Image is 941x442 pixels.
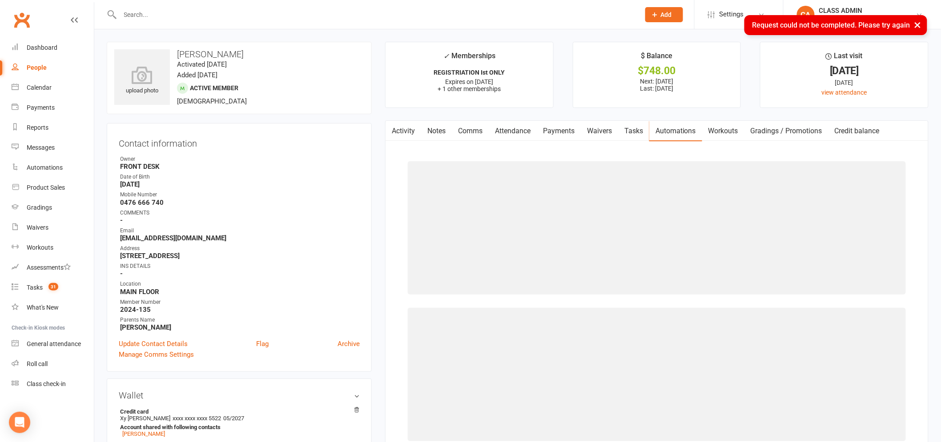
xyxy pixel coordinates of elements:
div: ATI Midvale / [GEOGRAPHIC_DATA] [819,15,916,23]
a: Workouts [702,121,744,141]
a: Archive [338,338,360,349]
time: Activated [DATE] [177,60,227,68]
div: Member Number [120,298,360,307]
span: Active member [190,84,238,92]
h3: [PERSON_NAME] [114,49,364,59]
a: Payments [537,121,581,141]
a: Workouts [12,238,94,258]
a: What's New [12,298,94,318]
div: Calendar [27,84,52,91]
a: Gradings [12,198,94,218]
a: Credit balance [828,121,886,141]
div: Email [120,227,360,235]
a: Activity [386,121,421,141]
a: Gradings / Promotions [744,121,828,141]
a: Assessments [12,258,94,278]
div: Location [120,280,360,288]
a: Calendar [12,78,94,98]
strong: [PERSON_NAME] [120,323,360,331]
a: Roll call [12,354,94,374]
div: Request could not be completed. Please try again [744,15,927,35]
strong: [EMAIL_ADDRESS][DOMAIN_NAME] [120,234,360,242]
span: 31 [48,283,58,291]
div: CLASS ADMIN [819,7,916,15]
div: CA [797,6,815,24]
strong: Credit card [120,408,355,415]
div: Gradings [27,204,52,211]
div: Assessments [27,264,71,271]
div: Open Intercom Messenger [9,412,30,433]
h3: Wallet [119,390,360,400]
div: $ Balance [641,50,672,66]
strong: - [120,270,360,278]
div: Date of Birth [120,173,360,181]
a: Automations [649,121,702,141]
a: Automations [12,158,94,178]
div: Messages [27,144,55,151]
strong: - [120,216,360,224]
li: Xy [PERSON_NAME] [119,407,360,438]
div: Product Sales [27,184,65,191]
div: Waivers [27,224,48,231]
a: Messages [12,138,94,158]
div: Automations [27,164,63,171]
span: Settings [720,4,744,24]
strong: FRONT DESK [120,163,360,171]
div: People [27,64,47,71]
a: Update Contact Details [119,338,188,349]
button: × [910,15,926,34]
a: Comms [452,121,489,141]
strong: 0476 666 740 [120,199,360,207]
strong: 2024-135 [120,306,360,314]
a: Waivers [12,218,94,238]
div: What's New [27,304,59,311]
a: General attendance kiosk mode [12,334,94,354]
div: Reports [27,124,48,131]
a: Product Sales [12,178,94,198]
div: Roll call [27,360,48,367]
div: General attendance [27,340,81,347]
div: Owner [120,155,360,163]
div: Workouts [27,244,53,251]
h3: Contact information [119,135,360,148]
a: Clubworx [11,9,33,31]
a: People [12,58,94,78]
span: 05/2027 [223,415,244,422]
strong: MAIN FLOOR [120,288,360,296]
div: Tasks [27,284,43,291]
p: Next: [DATE] Last: [DATE] [581,78,733,92]
a: view attendance [822,89,867,96]
div: upload photo [114,66,170,96]
span: [DEMOGRAPHIC_DATA] [177,97,247,105]
span: + 1 other memberships [438,85,501,92]
div: Memberships [443,50,495,67]
a: Dashboard [12,38,94,58]
span: Expires on [DATE] [445,78,493,85]
a: Tasks 31 [12,278,94,298]
a: Tasks [618,121,649,141]
a: Reports [12,118,94,138]
a: Payments [12,98,94,118]
a: Attendance [489,121,537,141]
div: Dashboard [27,44,57,51]
div: Address [120,244,360,253]
strong: Account shared with following contacts [120,424,355,430]
strong: [STREET_ADDRESS] [120,252,360,260]
div: Parents Name [120,316,360,324]
span: Add [661,11,672,18]
div: Payments [27,104,55,111]
a: [PERSON_NAME] [122,430,165,437]
a: Flag [256,338,269,349]
strong: [DATE] [120,180,360,188]
strong: REGISTRIATION Ist ONLY [434,69,505,76]
div: Last visit [826,50,863,66]
button: Add [645,7,683,22]
span: xxxx xxxx xxxx 5522 [173,415,221,422]
div: [DATE] [768,78,920,88]
a: Notes [421,121,452,141]
time: Added [DATE] [177,71,217,79]
i: ✓ [443,52,449,60]
div: [DATE] [768,66,920,76]
input: Search... [117,8,634,21]
a: Waivers [581,121,618,141]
